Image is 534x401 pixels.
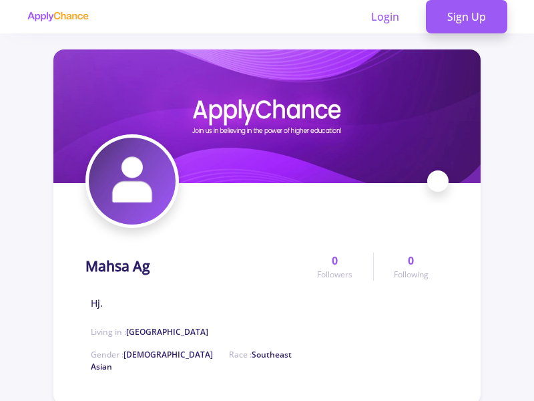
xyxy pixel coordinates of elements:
[27,11,89,22] img: applychance logo text only
[373,253,449,281] a: 0Following
[297,253,372,281] a: 0Followers
[89,138,176,225] img: Mahsa Agavatar
[317,269,352,281] span: Followers
[91,326,208,338] span: Living in :
[332,253,338,269] span: 0
[91,349,213,360] span: Gender :
[394,269,429,281] span: Following
[91,349,292,372] span: Race :
[91,349,292,372] span: Southeast Asian
[408,253,414,269] span: 0
[91,296,103,310] span: Hj.
[123,349,213,360] span: [DEMOGRAPHIC_DATA]
[53,49,481,183] img: Mahsa Agcover image
[126,326,208,338] span: [GEOGRAPHIC_DATA]
[85,258,150,275] h1: Mahsa Ag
